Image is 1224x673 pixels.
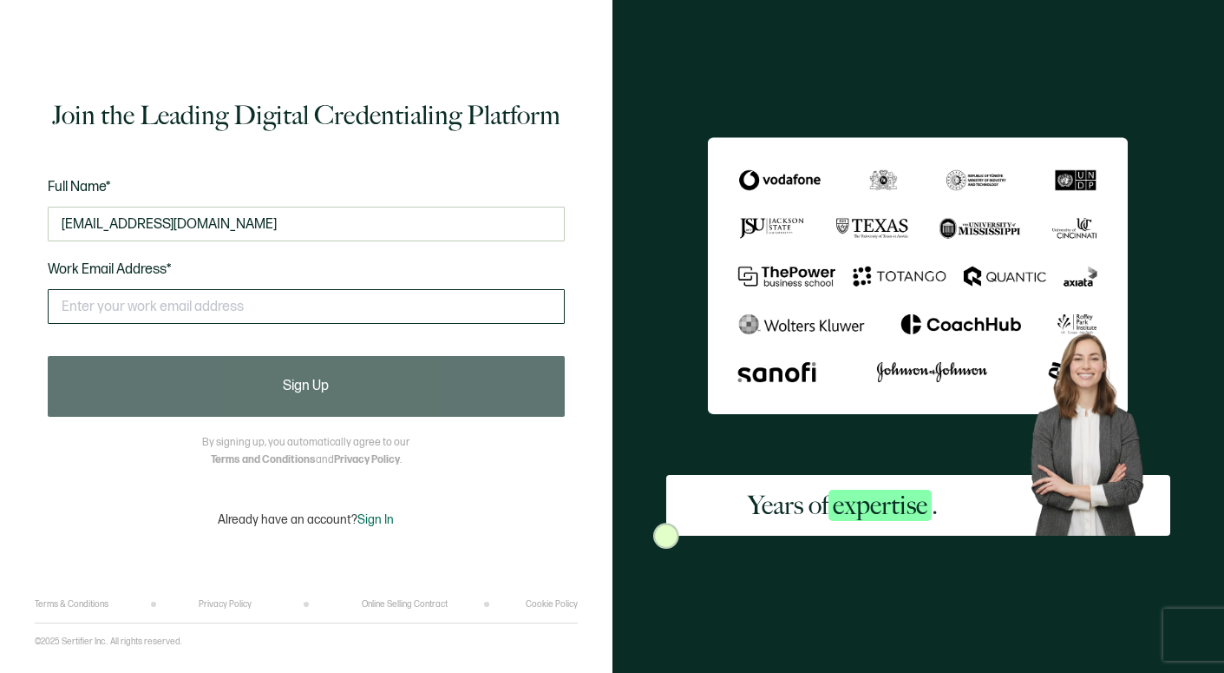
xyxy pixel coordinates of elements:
[35,599,108,610] a: Terms & Conditions
[211,453,316,466] a: Terms and Conditions
[48,207,565,241] input: Jane Doe
[48,179,111,195] span: Full Name*
[828,490,932,521] span: expertise
[199,599,252,610] a: Privacy Policy
[526,599,578,610] a: Cookie Policy
[748,488,938,523] h2: Years of .
[202,434,409,469] p: By signing up, you automatically agree to our and .
[362,599,448,610] a: Online Selling Contract
[48,289,565,324] input: Enter your work email address
[653,523,679,549] img: Sertifier Signup
[708,137,1128,414] img: Sertifier Signup - Years of <span class="strong-h">expertise</span>.
[926,477,1224,673] iframe: Chat Widget
[218,512,394,527] p: Already have an account?
[357,512,394,527] span: Sign In
[35,637,182,647] p: ©2025 Sertifier Inc.. All rights reserved.
[1018,323,1169,536] img: Sertifier Signup - Years of <span class="strong-h">expertise</span>. Hero
[283,379,329,393] span: Sign Up
[52,98,560,133] h1: Join the Leading Digital Credentialing Platform
[48,261,172,278] span: Work Email Address*
[334,453,400,466] a: Privacy Policy
[48,356,565,417] button: Sign Up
